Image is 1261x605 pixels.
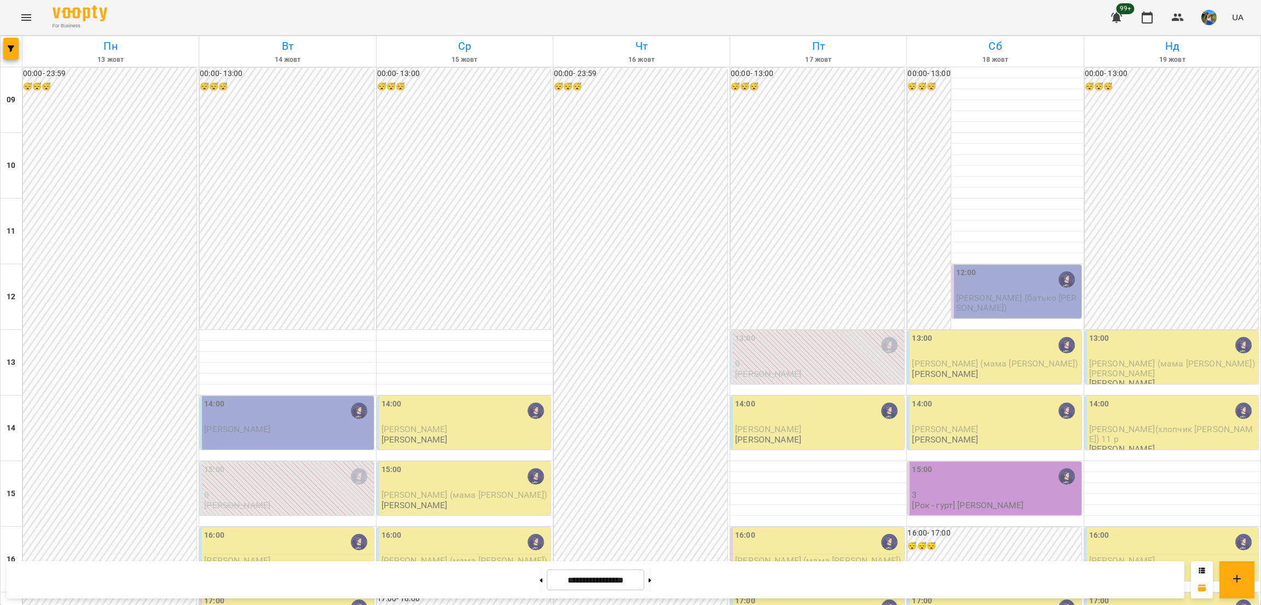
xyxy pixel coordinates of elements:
[53,5,107,21] img: Voopty Logo
[907,527,1081,539] h6: 16:00 - 17:00
[735,398,755,410] label: 14:00
[912,501,1023,510] p: [Рок - гурт] [PERSON_NAME]
[735,369,801,379] p: [PERSON_NAME]
[24,55,197,65] h6: 13 жовт
[7,488,15,500] h6: 15
[381,501,448,510] p: [PERSON_NAME]
[1085,68,1258,80] h6: 00:00 - 13:00
[1235,534,1252,550] img: Ярослав
[912,435,978,444] p: [PERSON_NAME]
[732,38,905,55] h6: Пт
[204,490,371,499] p: 0
[1086,38,1259,55] h6: Нд
[1058,468,1075,485] img: Ярослав
[200,68,373,80] h6: 00:00 - 13:00
[907,540,1081,552] h6: 😴😴😴
[377,68,551,80] h6: 00:00 - 13:00
[200,81,373,93] h6: 😴😴😴
[1089,444,1155,453] p: [PERSON_NAME]
[912,358,1078,369] span: [PERSON_NAME] (мама [PERSON_NAME])
[912,398,932,410] label: 14:00
[735,435,801,444] p: [PERSON_NAME]
[23,81,196,93] h6: 😴😴😴
[1085,81,1258,93] h6: 😴😴😴
[53,22,107,30] span: For Business
[381,424,448,434] span: [PERSON_NAME]
[377,81,551,93] h6: 😴😴😴
[912,464,932,476] label: 15:00
[23,68,196,80] h6: 00:00 - 23:59
[912,369,978,379] p: [PERSON_NAME]
[735,530,755,542] label: 16:00
[555,38,728,55] h6: Чт
[554,68,727,80] h6: 00:00 - 23:59
[7,225,15,237] h6: 11
[7,94,15,106] h6: 09
[912,333,932,345] label: 13:00
[1089,333,1109,345] label: 13:00
[1058,271,1075,288] img: Ярослав
[1232,11,1243,23] span: UA
[528,403,544,419] img: Ярослав
[1089,398,1109,410] label: 14:00
[204,398,224,410] label: 14:00
[731,68,904,80] h6: 00:00 - 13:00
[732,55,905,65] h6: 17 жовт
[1201,10,1217,25] img: 0fc4f9d522d3542c56c5d1a1096ba97a.jpg
[1089,379,1155,388] p: [PERSON_NAME]
[528,468,544,485] img: Ярослав
[204,464,224,476] label: 15:00
[956,267,976,279] label: 12:00
[204,530,224,542] label: 16:00
[1058,403,1075,419] img: Ярослав
[909,38,1081,55] h6: Сб
[381,398,402,410] label: 14:00
[1089,358,1255,378] span: [PERSON_NAME] (мама [PERSON_NAME]) [PERSON_NAME]
[204,501,270,510] p: [PERSON_NAME]
[13,4,39,31] button: Menu
[1058,337,1075,353] img: Ярослав
[381,464,402,476] label: 15:00
[735,333,755,345] label: 13:00
[912,490,1079,499] p: 3
[554,81,727,93] h6: 😴😴😴
[351,534,367,550] img: Ярослав
[528,534,544,550] div: Ярослав
[1117,3,1135,14] span: 99+
[909,55,1081,65] h6: 18 жовт
[7,291,15,303] h6: 12
[1235,337,1252,353] img: Ярослав
[881,534,898,550] img: Ярослав
[7,357,15,369] h6: 13
[735,424,801,434] span: [PERSON_NAME]
[731,81,904,93] h6: 😴😴😴
[956,293,1077,312] span: [PERSON_NAME] (батько [PERSON_NAME])
[1089,424,1253,444] span: [PERSON_NAME](хлопчик [PERSON_NAME]) 11 р
[378,55,551,65] h6: 15 жовт
[1235,403,1252,419] img: Ярослав
[912,424,978,434] span: [PERSON_NAME]
[351,468,367,485] div: Ярослав
[881,337,898,353] img: Ярослав
[381,435,448,444] p: [PERSON_NAME]
[378,38,551,55] h6: Ср
[201,38,374,55] h6: Вт
[881,403,898,419] img: Ярослав
[1089,530,1109,542] label: 16:00
[735,359,902,368] p: 0
[555,55,728,65] h6: 16 жовт
[1086,55,1259,65] h6: 19 жовт
[7,160,15,172] h6: 10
